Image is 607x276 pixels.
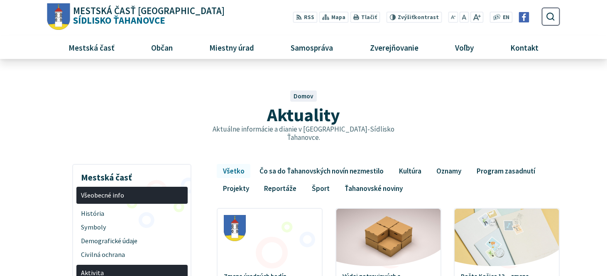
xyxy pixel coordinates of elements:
[393,164,427,178] a: Kultúra
[206,36,257,59] span: Miestny úrad
[209,125,398,142] p: Aktuálne informácie a dianie v [GEOGRAPHIC_DATA]-Sídlisko Ťahanovce.
[76,166,188,184] h3: Mestská časť
[81,207,183,220] span: História
[288,36,336,59] span: Samospráva
[470,12,483,23] button: Zväčšiť veľkosť písma
[306,181,335,195] a: Šport
[361,14,377,21] span: Tlačiť
[452,36,477,59] span: Voľby
[217,164,250,178] a: Všetko
[76,220,188,234] a: Symboly
[73,6,225,16] span: Mestská časť [GEOGRAPHIC_DATA]
[507,36,541,59] span: Kontakt
[367,36,421,59] span: Zverejňovanie
[398,14,439,21] span: kontrast
[500,13,512,22] a: EN
[81,220,183,234] span: Symboly
[81,234,183,248] span: Demografické údaje
[76,187,188,204] a: Všeobecné info
[267,103,340,126] span: Aktuality
[350,12,380,23] button: Tlačiť
[70,6,225,25] span: Sídlisko Ťahanovce
[148,36,176,59] span: Občan
[66,36,118,59] span: Mestská časť
[387,12,442,23] button: Zvýšiťkontrast
[258,181,303,195] a: Reportáže
[519,12,529,22] img: Prejsť na Facebook stránku
[194,36,269,59] a: Miestny úrad
[440,36,489,59] a: Voľby
[398,14,414,21] span: Zvýšiť
[47,3,70,30] img: Prejsť na domovskú stránku
[254,164,390,178] a: Čo sa do Ťahanovských novín nezmestilo
[319,12,348,23] a: Mapa
[76,207,188,220] a: História
[431,164,467,178] a: Oznamy
[448,12,458,23] button: Zmenšiť veľkosť písma
[136,36,188,59] a: Občan
[76,234,188,248] a: Demografické údaje
[294,92,313,100] a: Domov
[276,36,348,59] a: Samospráva
[495,36,553,59] a: Kontakt
[331,13,345,22] span: Mapa
[460,12,469,23] button: Nastaviť pôvodnú veľkosť písma
[304,13,314,22] span: RSS
[76,248,188,261] a: Civilná ochrana
[503,13,509,22] span: EN
[81,188,183,202] span: Všeobecné info
[54,36,130,59] a: Mestská časť
[339,181,409,195] a: Ťahanovské noviny
[47,3,224,30] a: Logo Sídlisko Ťahanovce, prejsť na domovskú stránku.
[355,36,433,59] a: Zverejňovanie
[217,181,255,195] a: Projekty
[471,164,541,178] a: Program zasadnutí
[293,12,317,23] a: RSS
[81,248,183,261] span: Civilná ochrana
